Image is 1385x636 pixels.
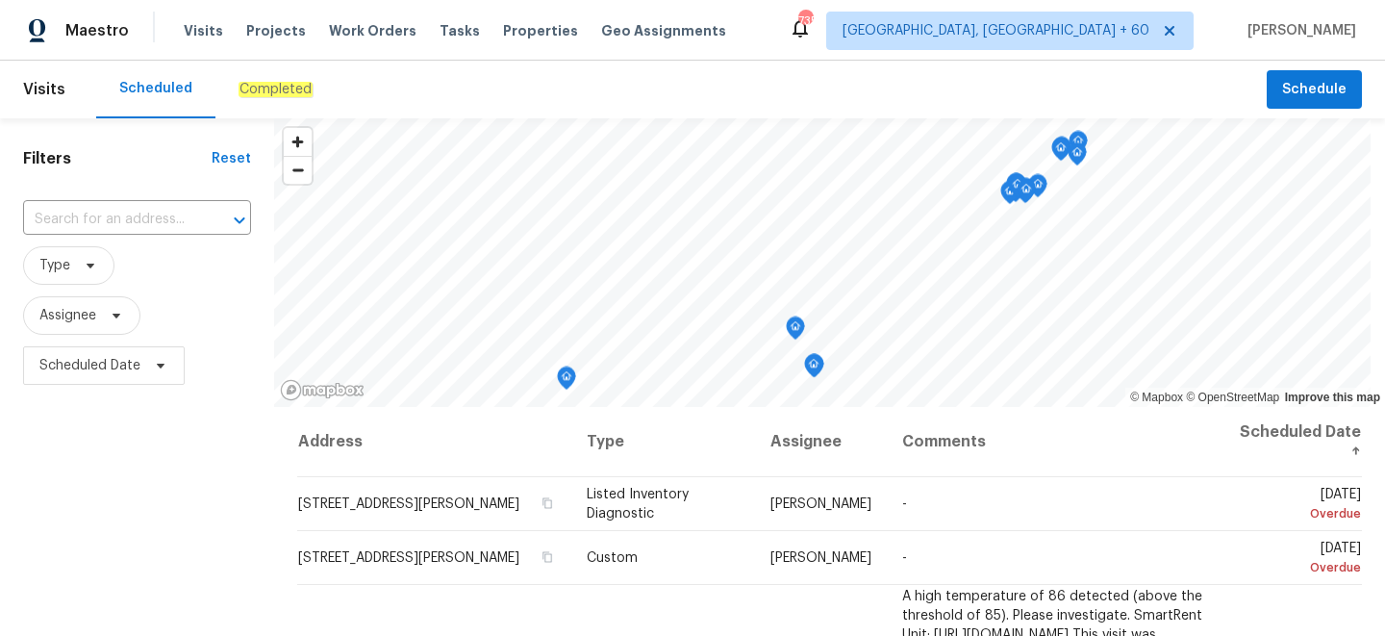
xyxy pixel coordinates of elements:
[23,205,197,235] input: Search for an address...
[798,12,812,31] div: 735
[755,407,887,477] th: Assignee
[1051,138,1070,167] div: Map marker
[284,128,312,156] button: Zoom in
[1239,542,1361,577] span: [DATE]
[23,149,212,168] h1: Filters
[246,21,306,40] span: Projects
[1282,78,1347,102] span: Schedule
[23,68,65,111] span: Visits
[902,497,907,511] span: -
[1000,181,1020,211] div: Map marker
[1240,21,1356,40] span: [PERSON_NAME]
[184,21,223,40] span: Visits
[274,118,1371,407] canvas: Map
[557,367,576,396] div: Map marker
[1028,174,1047,204] div: Map marker
[587,551,638,565] span: Custom
[770,551,871,565] span: [PERSON_NAME]
[1239,504,1361,523] div: Overdue
[1223,407,1362,477] th: Scheduled Date ↑
[1239,488,1361,523] span: [DATE]
[1069,131,1088,161] div: Map marker
[65,21,129,40] span: Maestro
[239,82,313,97] em: Completed
[587,488,689,521] span: Listed Inventory Diagnostic
[887,407,1223,477] th: Comments
[39,356,140,375] span: Scheduled Date
[1008,174,1027,204] div: Map marker
[1068,142,1087,172] div: Map marker
[298,551,519,565] span: [STREET_ADDRESS][PERSON_NAME]
[284,156,312,184] button: Zoom out
[843,21,1149,40] span: [GEOGRAPHIC_DATA], [GEOGRAPHIC_DATA] + 60
[226,207,253,234] button: Open
[280,379,365,401] a: Mapbox homepage
[601,21,726,40] span: Geo Assignments
[1267,70,1362,110] button: Schedule
[539,548,556,566] button: Copy Address
[1186,391,1279,404] a: OpenStreetMap
[539,495,556,512] button: Copy Address
[212,149,251,168] div: Reset
[119,79,192,98] div: Scheduled
[39,256,70,275] span: Type
[770,497,871,511] span: [PERSON_NAME]
[297,407,571,477] th: Address
[284,157,312,184] span: Zoom out
[902,551,907,565] span: -
[571,407,754,477] th: Type
[1130,391,1183,404] a: Mapbox
[329,21,416,40] span: Work Orders
[1052,137,1071,166] div: Map marker
[440,24,480,38] span: Tasks
[503,21,578,40] span: Properties
[786,317,805,346] div: Map marker
[1285,391,1380,404] a: Improve this map
[1017,179,1036,209] div: Map marker
[1006,173,1025,203] div: Map marker
[1239,558,1361,577] div: Overdue
[298,497,519,511] span: [STREET_ADDRESS][PERSON_NAME]
[804,354,823,384] div: Map marker
[39,306,96,325] span: Assignee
